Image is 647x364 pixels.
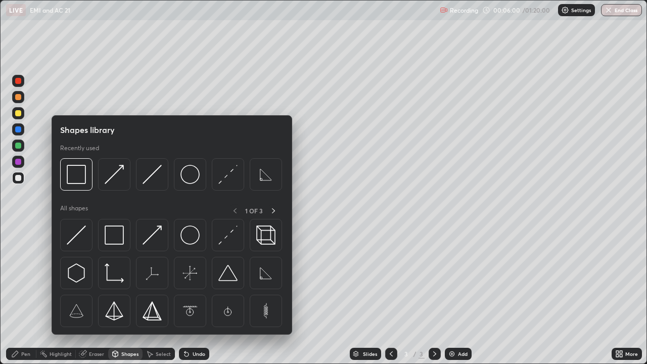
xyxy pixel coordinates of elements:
[419,349,425,358] div: 3
[156,351,171,356] div: Select
[30,6,70,14] p: EMI and AC 21
[193,351,205,356] div: Undo
[363,351,377,356] div: Slides
[458,351,468,356] div: Add
[450,7,478,14] p: Recording
[105,225,124,245] img: svg+xml;charset=utf-8,%3Csvg%20xmlns%3D%22http%3A%2F%2Fwww.w3.org%2F2000%2Fsvg%22%20width%3D%2234...
[256,263,275,283] img: svg+xml;charset=utf-8,%3Csvg%20xmlns%3D%22http%3A%2F%2Fwww.w3.org%2F2000%2Fsvg%22%20width%3D%2265...
[50,351,72,356] div: Highlight
[105,301,124,321] img: svg+xml;charset=utf-8,%3Csvg%20xmlns%3D%22http%3A%2F%2Fwww.w3.org%2F2000%2Fsvg%22%20width%3D%2234...
[401,351,411,357] div: 3
[180,165,200,184] img: svg+xml;charset=utf-8,%3Csvg%20xmlns%3D%22http%3A%2F%2Fwww.w3.org%2F2000%2Fsvg%22%20width%3D%2236...
[60,124,115,136] h5: Shapes library
[9,6,23,14] p: LIVE
[561,6,569,14] img: class-settings-icons
[601,4,642,16] button: End Class
[218,301,238,321] img: svg+xml;charset=utf-8,%3Csvg%20xmlns%3D%22http%3A%2F%2Fwww.w3.org%2F2000%2Fsvg%22%20width%3D%2265...
[143,263,162,283] img: svg+xml;charset=utf-8,%3Csvg%20xmlns%3D%22http%3A%2F%2Fwww.w3.org%2F2000%2Fsvg%22%20width%3D%2265...
[448,350,456,358] img: add-slide-button
[180,225,200,245] img: svg+xml;charset=utf-8,%3Csvg%20xmlns%3D%22http%3A%2F%2Fwww.w3.org%2F2000%2Fsvg%22%20width%3D%2236...
[105,263,124,283] img: svg+xml;charset=utf-8,%3Csvg%20xmlns%3D%22http%3A%2F%2Fwww.w3.org%2F2000%2Fsvg%22%20width%3D%2233...
[21,351,30,356] div: Pen
[605,6,613,14] img: end-class-cross
[67,165,86,184] img: svg+xml;charset=utf-8,%3Csvg%20xmlns%3D%22http%3A%2F%2Fwww.w3.org%2F2000%2Fsvg%22%20width%3D%2234...
[256,301,275,321] img: svg+xml;charset=utf-8,%3Csvg%20xmlns%3D%22http%3A%2F%2Fwww.w3.org%2F2000%2Fsvg%22%20width%3D%2265...
[245,207,263,215] p: 1 OF 3
[143,225,162,245] img: svg+xml;charset=utf-8,%3Csvg%20xmlns%3D%22http%3A%2F%2Fwww.w3.org%2F2000%2Fsvg%22%20width%3D%2230...
[413,351,417,357] div: /
[256,165,275,184] img: svg+xml;charset=utf-8,%3Csvg%20xmlns%3D%22http%3A%2F%2Fwww.w3.org%2F2000%2Fsvg%22%20width%3D%2265...
[256,225,275,245] img: svg+xml;charset=utf-8,%3Csvg%20xmlns%3D%22http%3A%2F%2Fwww.w3.org%2F2000%2Fsvg%22%20width%3D%2235...
[143,301,162,321] img: svg+xml;charset=utf-8,%3Csvg%20xmlns%3D%22http%3A%2F%2Fwww.w3.org%2F2000%2Fsvg%22%20width%3D%2234...
[571,8,591,13] p: Settings
[143,165,162,184] img: svg+xml;charset=utf-8,%3Csvg%20xmlns%3D%22http%3A%2F%2Fwww.w3.org%2F2000%2Fsvg%22%20width%3D%2230...
[218,263,238,283] img: svg+xml;charset=utf-8,%3Csvg%20xmlns%3D%22http%3A%2F%2Fwww.w3.org%2F2000%2Fsvg%22%20width%3D%2238...
[89,351,104,356] div: Eraser
[67,225,86,245] img: svg+xml;charset=utf-8,%3Csvg%20xmlns%3D%22http%3A%2F%2Fwww.w3.org%2F2000%2Fsvg%22%20width%3D%2230...
[60,204,88,217] p: All shapes
[121,351,138,356] div: Shapes
[218,165,238,184] img: svg+xml;charset=utf-8,%3Csvg%20xmlns%3D%22http%3A%2F%2Fwww.w3.org%2F2000%2Fsvg%22%20width%3D%2230...
[218,225,238,245] img: svg+xml;charset=utf-8,%3Csvg%20xmlns%3D%22http%3A%2F%2Fwww.w3.org%2F2000%2Fsvg%22%20width%3D%2230...
[67,263,86,283] img: svg+xml;charset=utf-8,%3Csvg%20xmlns%3D%22http%3A%2F%2Fwww.w3.org%2F2000%2Fsvg%22%20width%3D%2230...
[440,6,448,14] img: recording.375f2c34.svg
[625,351,638,356] div: More
[105,165,124,184] img: svg+xml;charset=utf-8,%3Csvg%20xmlns%3D%22http%3A%2F%2Fwww.w3.org%2F2000%2Fsvg%22%20width%3D%2230...
[180,263,200,283] img: svg+xml;charset=utf-8,%3Csvg%20xmlns%3D%22http%3A%2F%2Fwww.w3.org%2F2000%2Fsvg%22%20width%3D%2265...
[67,301,86,321] img: svg+xml;charset=utf-8,%3Csvg%20xmlns%3D%22http%3A%2F%2Fwww.w3.org%2F2000%2Fsvg%22%20width%3D%2265...
[180,301,200,321] img: svg+xml;charset=utf-8,%3Csvg%20xmlns%3D%22http%3A%2F%2Fwww.w3.org%2F2000%2Fsvg%22%20width%3D%2265...
[60,144,99,152] p: Recently used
